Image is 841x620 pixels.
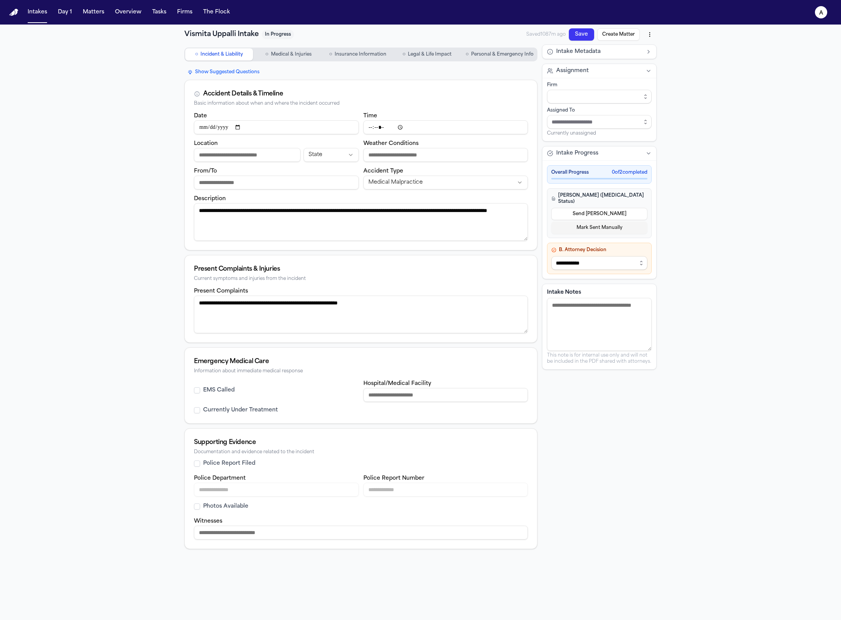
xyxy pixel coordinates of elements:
label: Witnesses [194,518,222,524]
span: Medical & Injuries [271,51,312,58]
label: Time [363,113,377,119]
span: Legal & Life Impact [408,51,452,58]
img: Finch Logo [9,9,18,16]
label: Weather Conditions [363,141,419,146]
label: Currently Under Treatment [203,406,278,414]
span: Personal & Emergency Info [471,51,534,58]
button: Show Suggested Questions [184,67,263,77]
button: Go to Incident & Liability [185,48,253,61]
button: Save [569,28,594,41]
button: Create Matter [597,28,640,41]
h1: Vismita Uppalli Intake [184,29,259,40]
div: Present Complaints & Injuries [194,265,528,274]
span: ○ [466,51,469,58]
span: ○ [402,51,406,58]
button: The Flock [200,5,233,19]
div: Supporting Evidence [194,438,528,447]
div: Assigned To [547,107,652,113]
button: Mark Sent Manually [551,222,647,234]
textarea: Present complaints [194,296,528,333]
div: Accident Details & Timeline [203,89,283,99]
button: Overview [112,5,145,19]
label: Police Report Filed [203,460,255,467]
button: Go to Insurance Information [324,48,392,61]
h4: B. Attorney Decision [551,247,647,253]
input: Assign to staff member [547,115,652,129]
span: Saved 1087m ago [526,31,566,38]
input: Witnesses [194,526,528,539]
span: Intake Metadata [556,48,601,56]
input: Incident location [194,148,301,162]
label: Present Complaints [194,288,248,294]
label: Photos Available [203,503,248,510]
label: Hospital/Medical Facility [363,381,431,386]
span: ○ [265,51,268,58]
button: Firms [174,5,195,19]
button: Day 1 [55,5,75,19]
input: Incident date [194,120,359,134]
label: From/To [194,168,217,174]
button: Go to Personal & Emergency Info [463,48,537,61]
span: 0 of 2 completed [612,169,647,176]
span: Intake Progress [556,150,598,157]
a: Home [9,9,18,16]
input: Incident time [363,120,528,134]
input: Police report number [363,483,528,497]
label: Police Report Number [363,475,424,481]
input: From/To destination [194,176,359,189]
input: Weather conditions [363,148,528,162]
span: Currently unassigned [547,130,596,136]
label: Intake Notes [547,289,652,296]
button: Go to Legal & Life Impact [393,48,461,61]
div: Basic information about when and where the incident occurred [194,101,528,107]
button: Tasks [149,5,169,19]
button: Send [PERSON_NAME] [551,208,647,220]
span: Overall Progress [551,169,589,176]
label: Accident Type [363,168,403,174]
div: Current symptoms and injuries from the incident [194,276,528,282]
div: Firm [547,82,652,88]
button: Go to Medical & Injuries [255,48,322,61]
text: a [819,10,823,16]
span: ○ [329,51,332,58]
p: This note is for internal use only and will not be included in the PDF shared with attorneys. [547,352,652,365]
div: Information about immediate medical response [194,368,528,374]
div: Documentation and evidence related to the incident [194,449,528,455]
label: Location [194,141,218,146]
button: Intakes [25,5,50,19]
label: Description [194,196,226,202]
input: Hospital or medical facility [363,388,528,402]
label: Police Department [194,475,246,481]
button: Incident state [304,148,358,162]
label: Date [194,113,207,119]
div: Emergency Medical Care [194,357,528,366]
h4: [PERSON_NAME] ([MEDICAL_DATA] Status) [551,192,647,205]
input: Select firm [547,90,652,104]
span: Incident & Liability [200,51,243,58]
span: ○ [195,51,198,58]
button: Matters [80,5,107,19]
label: EMS Called [203,386,235,394]
textarea: Intake notes [547,298,652,351]
textarea: Incident description [194,203,528,241]
span: Assignment [556,67,589,75]
span: Insurance Information [335,51,386,58]
span: In Progress [262,30,294,39]
input: Police department [194,483,359,497]
button: More actions [643,28,657,41]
